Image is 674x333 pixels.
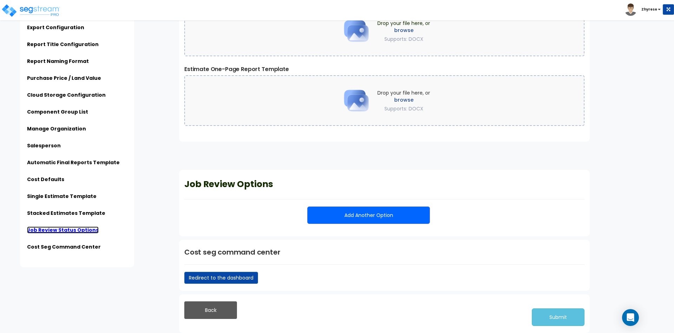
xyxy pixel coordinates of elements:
a: Automatic Final Reports Template [27,159,120,166]
a: Cloud Storage Configuration [27,91,106,98]
a: Export Configuration [27,24,84,31]
a: Component Group List [27,108,88,115]
a: Purchase Price / Land Value [27,75,101,82]
a: Cost Seg Command Center [27,243,101,250]
span: Supports: DOCX [384,36,423,43]
label: browse [377,27,430,34]
b: Zhyrese [641,7,657,12]
label: Estimate One-Page Report Template [184,65,584,73]
a: Salesperson [27,142,61,149]
span: Supports: DOCX [384,105,423,112]
a: Manage Organization [27,125,86,132]
a: Job Review Status Options [27,226,99,233]
div: Open Intercom Messenger [622,309,639,326]
a: Single Estimate Template [27,193,97,200]
a: Redirect to the dashboard [184,272,258,284]
span: Drop your file here, or [377,89,430,112]
img: avatar.png [625,4,637,16]
a: Report Naming Format [27,58,89,65]
span: Drop your file here, or [377,20,430,43]
button: Submit [532,308,584,326]
label: browse [377,96,430,103]
h1: Cost seg command center [184,247,584,257]
img: Upload Icon [339,83,374,118]
img: Upload Icon [339,13,374,49]
img: logo_pro_r.png [1,4,61,18]
a: Cost Defaults [27,176,64,183]
a: Report Title Configuration [27,41,99,48]
a: Stacked Estimates Template [27,210,105,217]
button: Add Another Option [307,206,430,224]
p: Job Review Options [184,177,584,192]
button: Back [184,301,237,319]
